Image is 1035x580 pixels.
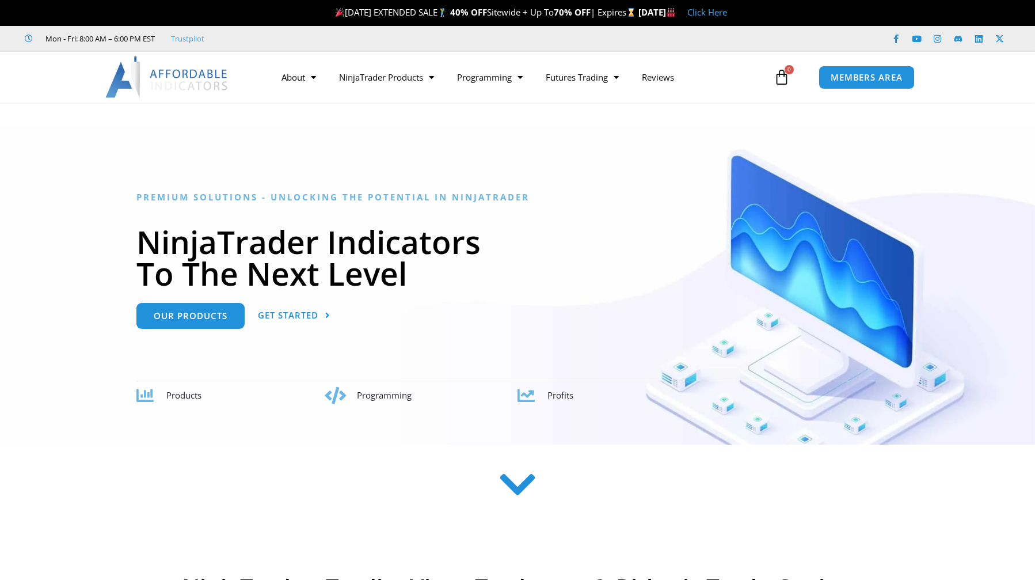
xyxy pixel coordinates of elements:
[105,56,229,98] img: LogoAI | Affordable Indicators – NinjaTrader
[258,303,330,329] a: Get Started
[630,64,686,90] a: Reviews
[258,311,318,320] span: Get Started
[270,64,771,90] nav: Menu
[627,8,636,17] img: ⌛
[756,60,807,94] a: 0
[136,226,899,289] h1: NinjaTrader Indicators To The Next Level
[438,8,447,17] img: 🏌️‍♂️
[638,6,676,18] strong: [DATE]
[534,64,630,90] a: Futures Trading
[547,389,573,401] span: Profits
[554,6,591,18] strong: 70% OFF
[831,73,903,82] span: MEMBERS AREA
[171,32,204,46] a: Trustpilot
[43,32,155,46] span: Mon - Fri: 8:00 AM – 6:00 PM EST
[446,64,534,90] a: Programming
[270,64,328,90] a: About
[687,6,727,18] a: Click Here
[154,312,227,320] span: Our Products
[166,389,201,401] span: Products
[450,6,487,18] strong: 40% OFF
[136,303,245,329] a: Our Products
[785,65,794,74] span: 0
[667,8,675,17] img: 🏭
[336,8,344,17] img: 🎉
[328,64,446,90] a: NinjaTrader Products
[357,389,412,401] span: Programming
[136,192,899,203] h6: Premium Solutions - Unlocking the Potential in NinjaTrader
[819,66,915,89] a: MEMBERS AREA
[333,6,638,18] span: [DATE] EXTENDED SALE Sitewide + Up To | Expires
